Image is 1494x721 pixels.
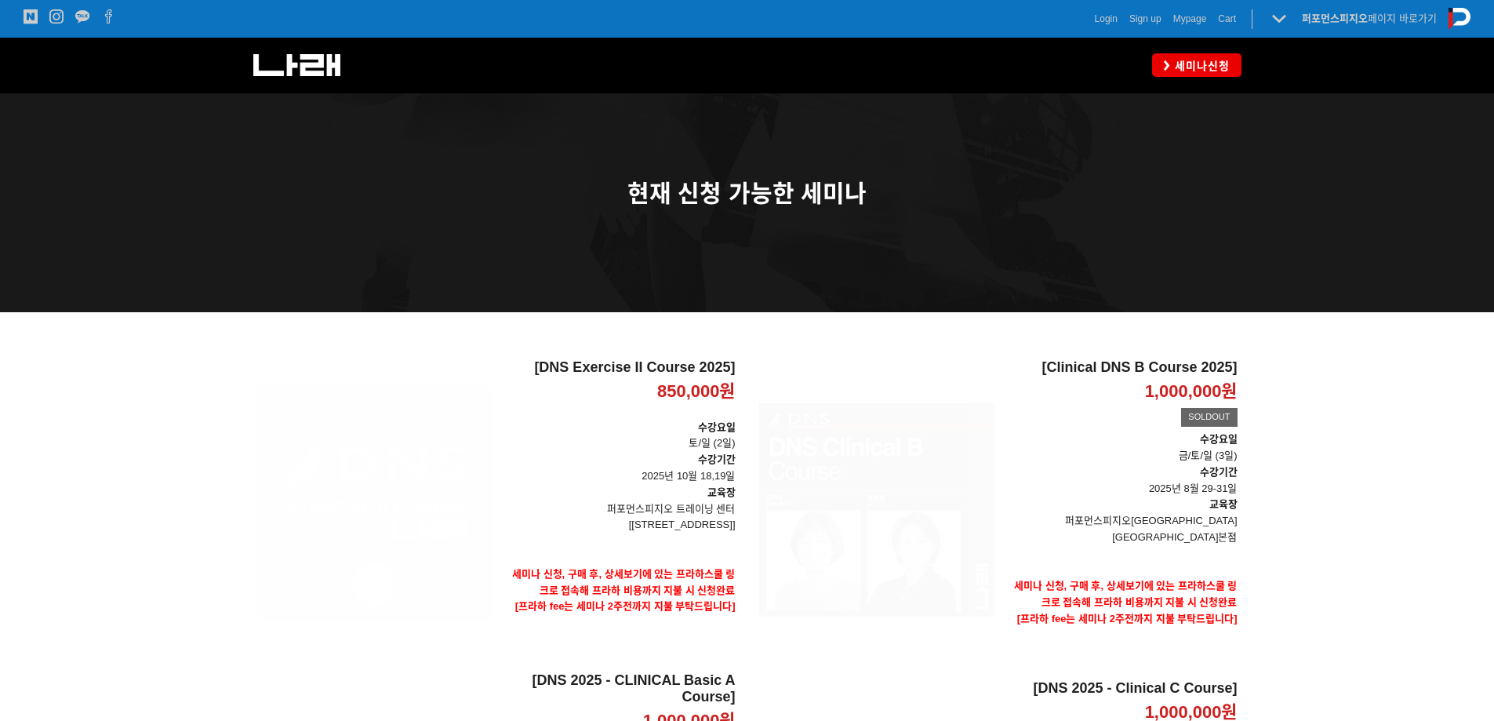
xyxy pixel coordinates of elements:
p: 2025년 8월 29-31일 [1006,464,1238,497]
a: [DNS Exercise II Course 2025] 850,000원 수강요일토/일 (2일)수강기간 2025년 10월 18,19일교육장퍼포먼스피지오 트레이닝 센터[[STREE... [504,359,736,648]
strong: 수강요일 [698,421,736,433]
p: 퍼포먼스피지오[GEOGRAPHIC_DATA] [GEOGRAPHIC_DATA]본점 [1006,513,1238,546]
p: 퍼포먼스피지오 트레이닝 센터 [504,501,736,518]
strong: 수강기간 [698,453,736,465]
strong: 퍼포먼스피지오 [1302,13,1368,24]
span: 현재 신청 가능한 세미나 [627,180,867,206]
a: 퍼포먼스피지오페이지 바로가기 [1302,13,1437,24]
p: [[STREET_ADDRESS]] [504,517,736,533]
h2: [Clinical DNS B Course 2025] [1006,359,1238,377]
strong: 수강요일 [1200,433,1238,445]
h2: [DNS 2025 - CLINICAL Basic A Course] [504,672,736,706]
span: 세미나신청 [1170,58,1230,74]
a: Mypage [1173,11,1207,27]
div: SOLDOUT [1181,408,1237,427]
strong: 교육장 [1209,498,1238,510]
strong: 수강기간 [1200,466,1238,478]
p: 토/일 (2일) [504,420,736,453]
a: Sign up [1129,11,1161,27]
h2: [DNS 2025 - Clinical C Course] [1006,680,1238,697]
span: [프라하 fee는 세미나 2주전까지 지불 부탁드립니다] [1017,613,1238,625]
p: 금/토/일 (3일) [1006,448,1238,464]
a: 세미나신청 [1152,53,1241,76]
strong: 세미나 신청, 구매 후, 상세보기에 있는 프라하스쿨 링크로 접속해 프라하 비용까지 지불 시 신청완료 [512,568,736,596]
p: 850,000원 [657,381,736,403]
a: Cart [1218,11,1236,27]
a: Login [1095,11,1118,27]
strong: 세미나 신청, 구매 후, 상세보기에 있는 프라하스쿨 링크로 접속해 프라하 비용까지 지불 시 신청완료 [1014,580,1238,608]
span: [프라하 fee는 세미나 2주전까지 지불 부탁드립니다] [515,600,736,612]
p: 2025년 10월 18,19일 [504,452,736,485]
a: [Clinical DNS B Course 2025] 1,000,000원 SOLDOUT 수강요일금/토/일 (3일)수강기간 2025년 8월 29-31일교육장퍼포먼스피지오[GEOG... [1006,359,1238,660]
strong: 교육장 [707,486,736,498]
p: 1,000,000원 [1145,381,1238,403]
h2: [DNS Exercise II Course 2025] [504,359,736,377]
